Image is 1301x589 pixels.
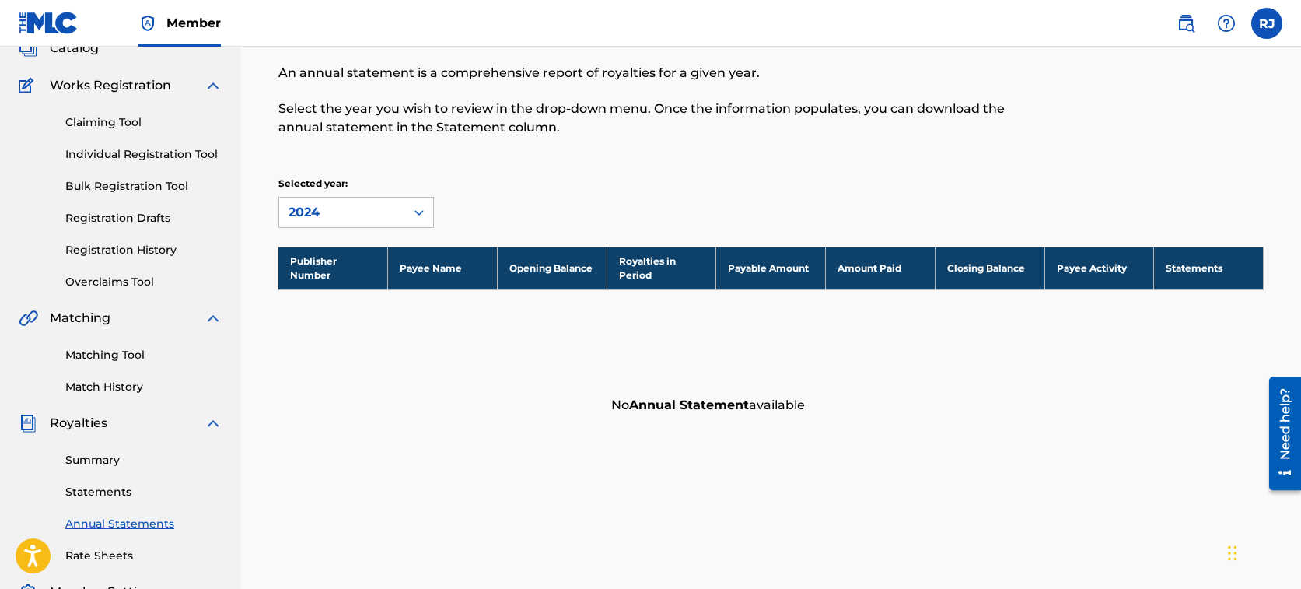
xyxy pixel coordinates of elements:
[388,247,498,289] th: Payee Name
[607,247,716,289] th: Royalties in Period
[1044,247,1154,289] th: Payee Activity
[1228,530,1237,577] div: Drag
[603,388,1264,422] div: No available
[1251,8,1282,39] div: User Menu
[1223,514,1301,589] iframe: Chat Widget
[278,64,1037,82] p: An annual statement is a comprehensive report of royalties for a given year.
[19,39,99,58] a: CatalogCatalog
[935,247,1044,289] th: Closing Balance
[19,12,79,34] img: MLC Logo
[204,414,222,433] img: expand
[1217,14,1236,33] img: help
[65,516,222,532] a: Annual Statements
[138,14,157,33] img: Top Rightsholder
[50,76,171,95] span: Works Registration
[65,347,222,363] a: Matching Tool
[50,309,110,328] span: Matching
[497,247,607,289] th: Opening Balance
[716,247,826,289] th: Payable Amount
[278,177,434,191] p: Selected year:
[1257,370,1301,496] iframe: Resource Center
[204,76,222,95] img: expand
[1177,14,1195,33] img: search
[1154,247,1264,289] th: Statements
[629,398,749,412] strong: Annual Statement
[65,242,222,258] a: Registration History
[1170,8,1201,39] a: Public Search
[65,548,222,564] a: Rate Sheets
[50,414,107,433] span: Royalties
[19,414,37,433] img: Royalties
[289,203,396,222] div: 2024
[826,247,936,289] th: Amount Paid
[278,247,388,289] th: Publisher Number
[166,14,221,32] span: Member
[65,178,222,195] a: Bulk Registration Tool
[65,274,222,290] a: Overclaims Tool
[65,484,222,500] a: Statements
[278,100,1037,137] p: Select the year you wish to review in the drop-down menu. Once the information populates, you can...
[65,146,222,163] a: Individual Registration Tool
[65,210,222,226] a: Registration Drafts
[19,39,37,58] img: Catalog
[19,309,38,328] img: Matching
[65,379,222,395] a: Match History
[50,39,99,58] span: Catalog
[204,309,222,328] img: expand
[65,452,222,468] a: Summary
[19,76,39,95] img: Works Registration
[65,114,222,131] a: Claiming Tool
[1211,8,1242,39] div: Help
